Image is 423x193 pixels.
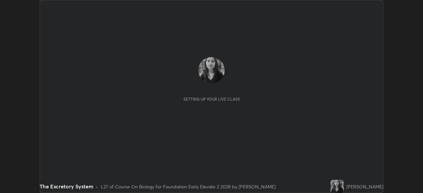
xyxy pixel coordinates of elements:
[183,97,240,102] div: Setting up your live class
[101,183,276,190] div: L27 of Course On Biology for Foundation Early Elevate 2 2028 by [PERSON_NAME]
[346,183,383,190] div: [PERSON_NAME]
[330,180,344,193] img: 2df87db53ac1454a849eb0091befa1e4.jpg
[96,183,98,190] div: •
[40,182,93,190] div: The Excretory System
[198,57,225,83] img: 2df87db53ac1454a849eb0091befa1e4.jpg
